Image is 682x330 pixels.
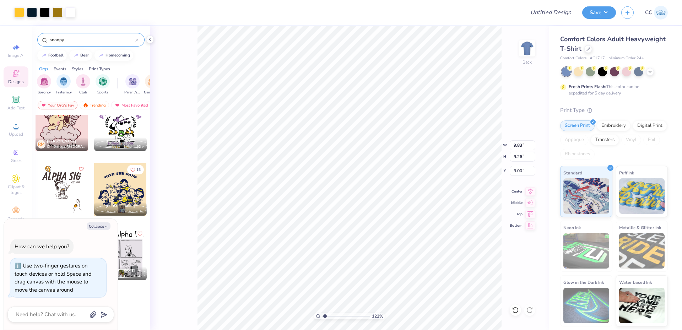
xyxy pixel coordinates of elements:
span: Metallic & Glitter Ink [619,224,661,231]
span: CC [645,9,652,17]
div: Events [54,66,66,72]
span: Clipart & logos [4,184,28,195]
img: Sorority Image [40,77,48,86]
img: Puff Ink [619,178,665,214]
div: Rhinestones [560,149,595,159]
div: Orgs [39,66,48,72]
span: [PERSON_NAME] [47,139,76,144]
img: Glow in the Dark Ink [563,288,609,323]
span: Sigma Sigma Sigma, The College of [US_STATE] [105,209,144,214]
button: filter button [96,74,110,95]
div: filter for Parent's Weekend [124,74,141,95]
div: Back [523,59,532,65]
span: Water based Ink [619,278,652,286]
span: 122 % [372,313,383,319]
span: Middle [510,200,523,205]
span: Standard [563,169,582,177]
span: Parent's Weekend [124,90,141,95]
div: Transfers [591,135,619,145]
button: homecoming [94,50,133,61]
span: [PERSON_NAME] [105,204,135,209]
img: trend_line.gif [41,53,47,58]
span: 15 [136,168,141,172]
div: bear [80,53,89,57]
div: Embroidery [597,120,630,131]
div: How can we help you? [15,243,69,250]
img: Parent's Weekend Image [129,77,137,86]
div: Screen Print [560,120,595,131]
strong: Fresh Prints Flash: [569,84,606,90]
button: football [37,50,67,61]
input: Try "Alpha" [49,36,135,43]
button: Like [77,165,86,173]
button: filter button [76,74,90,95]
a: CC [645,6,668,20]
img: Back [520,41,534,55]
div: Use two-finger gestures on touch devices or hold Space and drag canvas with the mouse to move the... [15,262,92,293]
div: football [48,53,64,57]
button: filter button [37,74,51,95]
img: trend_line.gif [98,53,104,58]
span: Game Day [144,90,160,95]
img: Sports Image [99,77,107,86]
span: Comfort Colors Adult Heavyweight T-Shirt [560,35,666,53]
button: Collapse [87,222,110,230]
img: trending.gif [83,103,88,108]
img: Standard [563,178,609,214]
span: Alpha Phi, [GEOGRAPHIC_DATA] [105,274,144,279]
span: # C1717 [590,55,605,61]
span: Decorate [7,216,25,222]
img: Metallic & Glitter Ink [619,233,665,269]
span: [PERSON_NAME] [105,139,135,144]
div: Print Types [89,66,110,72]
span: Chi Omega, [GEOGRAPHIC_DATA] [47,144,85,150]
div: Vinyl [621,135,641,145]
img: Water based Ink [619,288,665,323]
div: filter for Club [76,74,90,95]
img: Game Day Image [148,77,156,86]
div: Most Favorited [111,101,151,109]
div: filter for Game Day [144,74,160,95]
button: bear [69,50,92,61]
img: Chielo Calimbo [654,6,668,20]
div: filter for Sports [96,74,110,95]
span: Neon Ink [563,224,581,231]
img: Neon Ink [563,233,609,269]
img: trend_line.gif [73,53,79,58]
span: Designs [8,79,24,85]
span: Greek [11,158,22,163]
img: Fraternity Image [60,77,67,86]
img: most_fav.gif [41,103,47,108]
span: [PERSON_NAME] [105,268,135,273]
span: Club [79,90,87,95]
div: Trending [80,101,109,109]
span: Lambda Chi Alpha, [GEOGRAPHIC_DATA][US_STATE] at [GEOGRAPHIC_DATA] [105,144,144,150]
span: Top [510,212,523,217]
span: Glow in the Dark Ink [563,278,604,286]
span: Comfort Colors [560,55,586,61]
button: Like [136,229,144,238]
div: filter for Sorority [37,74,51,95]
div: Print Type [560,106,668,114]
div: filter for Fraternity [56,74,72,95]
div: RM [37,140,45,148]
button: filter button [124,74,141,95]
div: Foil [643,135,660,145]
button: Save [582,6,616,19]
img: Club Image [79,77,87,86]
button: Like [127,165,144,174]
input: Untitled Design [525,5,577,20]
span: Sorority [38,90,51,95]
span: Sports [97,90,108,95]
span: Puff Ink [619,169,634,177]
div: This color can be expedited for 5 day delivery. [569,83,656,96]
span: Upload [9,131,23,137]
span: Add Text [7,105,25,111]
span: Bottom [510,223,523,228]
span: Center [510,189,523,194]
div: Styles [72,66,83,72]
button: filter button [56,74,72,95]
img: most_fav.gif [114,103,120,108]
button: filter button [144,74,160,95]
span: Fraternity [56,90,72,95]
